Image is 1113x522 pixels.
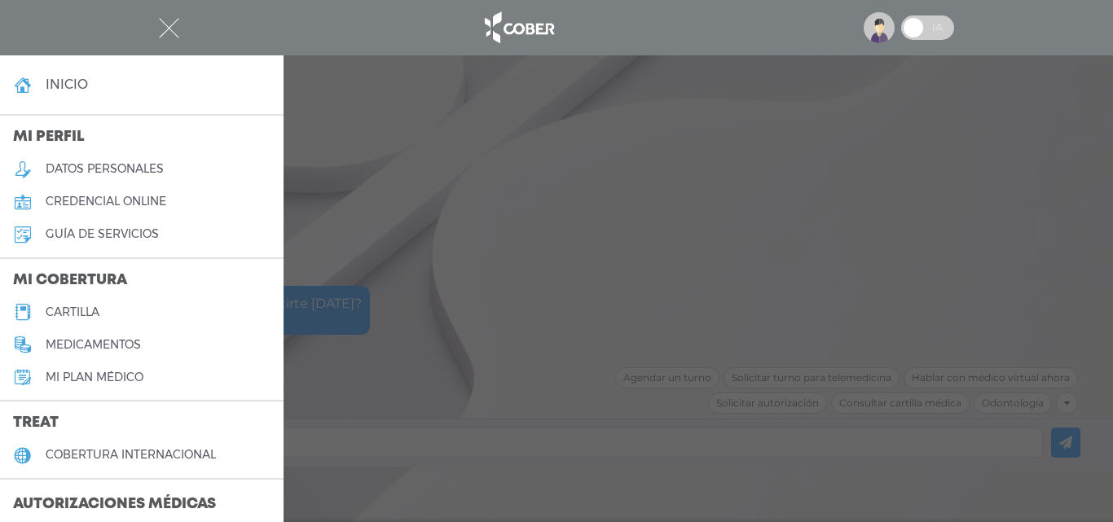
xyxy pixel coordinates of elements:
h5: guía de servicios [46,227,159,241]
h5: Mi plan médico [46,371,143,384]
h5: credencial online [46,195,166,208]
h4: inicio [46,77,88,92]
h5: cobertura internacional [46,448,216,462]
h5: datos personales [46,162,164,176]
img: Cober_menu-close-white.svg [159,18,179,38]
h5: cartilla [46,305,99,319]
img: logo_cober_home-white.png [476,8,561,47]
h5: medicamentos [46,338,141,352]
img: profile-placeholder.svg [864,12,895,43]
